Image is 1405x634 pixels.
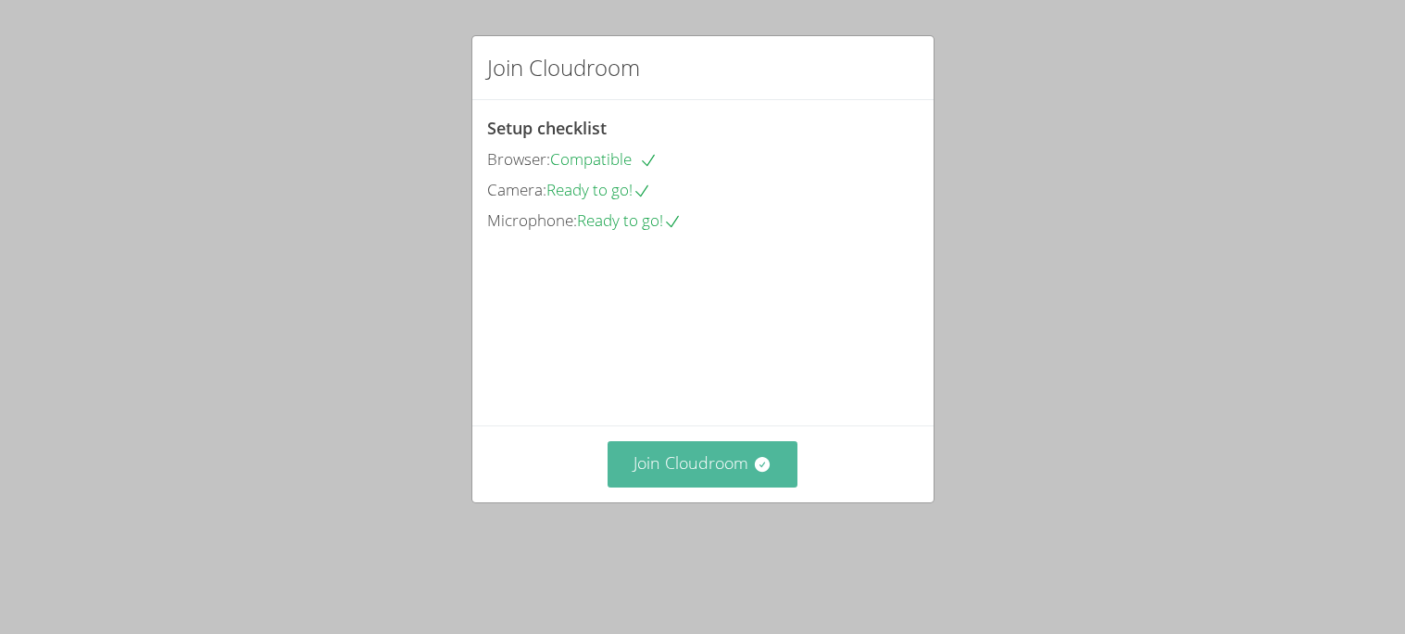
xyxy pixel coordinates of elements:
span: Ready to go! [577,209,682,231]
span: Setup checklist [487,117,607,139]
span: Ready to go! [546,179,651,200]
h2: Join Cloudroom [487,51,640,84]
span: Microphone: [487,209,577,231]
span: Browser: [487,148,550,170]
span: Compatible [550,148,658,170]
button: Join Cloudroom [608,441,797,487]
span: Camera: [487,179,546,200]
